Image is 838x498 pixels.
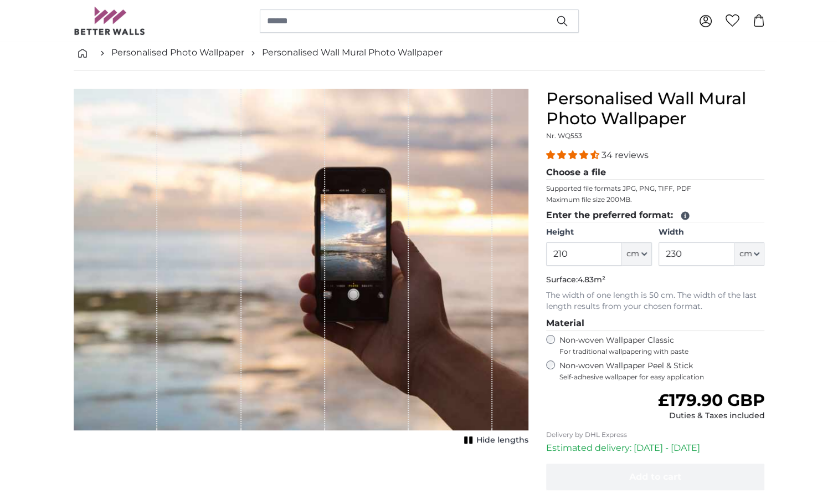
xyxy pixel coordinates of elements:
button: Add to cart [546,464,765,490]
legend: Choose a file [546,166,765,180]
button: Hide lengths [461,433,528,448]
p: Estimated delivery: [DATE] - [DATE] [546,441,765,455]
nav: breadcrumbs [74,35,765,71]
div: 1 of 1 [74,89,528,448]
label: Width [659,227,764,238]
h1: Personalised Wall Mural Photo Wallpaper [546,89,765,129]
p: Delivery by DHL Express [546,430,765,439]
button: cm [734,242,764,266]
span: Self-adhesive wallpaper for easy application [559,373,765,382]
span: 4.83m² [578,275,605,284]
p: Supported file formats JPG, PNG, TIFF, PDF [546,184,765,193]
p: Surface: [546,275,765,286]
span: For traditional wallpapering with paste [559,347,765,356]
label: Height [546,227,652,238]
label: Non-woven Wallpaper Peel & Stick [559,360,765,382]
span: £179.90 GBP [657,390,764,410]
legend: Material [546,317,765,331]
span: Add to cart [629,471,681,482]
span: Nr. WQ553 [546,131,582,140]
span: Hide lengths [476,435,528,446]
p: The width of one length is 50 cm. The width of the last length results from your chosen format. [546,290,765,312]
legend: Enter the preferred format: [546,209,765,222]
p: Maximum file size 200MB. [546,195,765,204]
label: Non-woven Wallpaper Classic [559,335,765,356]
img: Betterwalls [74,7,146,35]
span: 4.32 stars [546,150,601,160]
button: cm [622,242,652,266]
a: Personalised Wall Mural Photo Wallpaper [262,46,443,59]
span: cm [739,248,752,260]
div: Duties & Taxes included [657,410,764,421]
span: cm [626,248,639,260]
a: Personalised Photo Wallpaper [111,46,244,59]
span: 34 reviews [601,150,649,160]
